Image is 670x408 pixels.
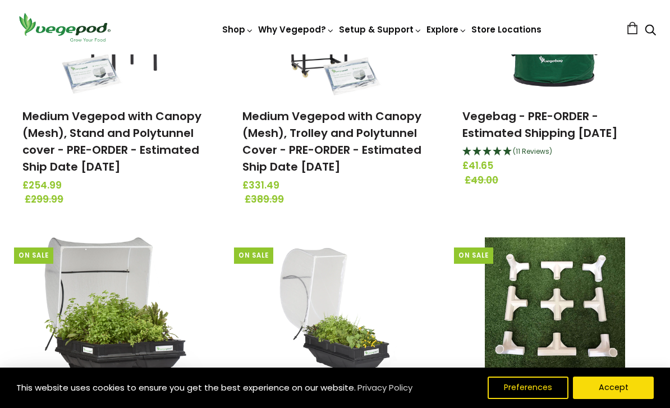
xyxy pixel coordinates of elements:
a: Medium Vegepod with Canopy (Mesh), Stand and Polytunnel cover - PRE-ORDER - Estimated Ship Date [... [22,108,201,175]
span: 4.91 Stars - 11 Reviews [513,146,552,156]
a: Setup & Support [339,24,422,35]
span: £49.00 [465,173,650,188]
span: £331.49 [242,178,428,193]
span: £389.99 [245,192,430,207]
div: 4.91 Stars - 11 Reviews [462,145,648,159]
img: Replacement Canopy Connector Set - Large [485,237,625,378]
a: Search [645,25,656,37]
a: Shop [222,24,254,35]
a: Medium Vegepod with Canopy (Mesh), Trolley and Polytunnel Cover - PRE-ORDER - Estimated Ship Date... [242,108,421,175]
a: Why Vegepod? [258,24,334,35]
img: Vegepod [14,11,115,43]
a: Store Locations [471,24,541,35]
button: Accept [573,377,654,399]
a: Explore [426,24,467,35]
span: This website uses cookies to ensure you get the best experience on our website. [16,382,356,393]
a: Vegebag - PRE-ORDER - Estimated Shipping [DATE] [462,108,618,141]
span: £299.99 [25,192,210,207]
span: £41.65 [462,159,648,173]
a: Privacy Policy (opens in a new tab) [356,378,414,398]
button: Preferences [488,377,568,399]
img: Small Raised Garden Bed with Canopy [268,237,402,378]
img: Medium Raised Garden Bed with Canopy [44,237,186,378]
span: £254.99 [22,178,208,193]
